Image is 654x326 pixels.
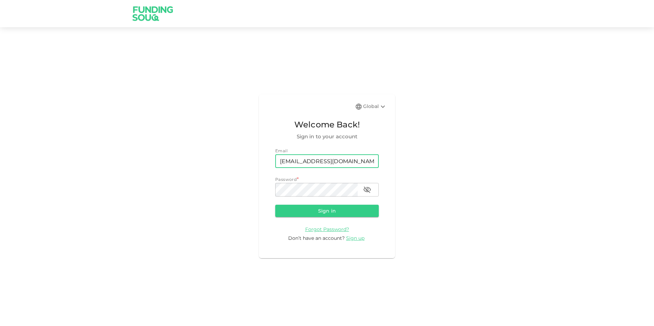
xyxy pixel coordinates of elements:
[275,148,287,153] span: Email
[275,154,379,168] input: email
[275,183,358,197] input: password
[363,103,387,111] div: Global
[288,235,345,241] span: Don’t have an account?
[275,133,379,141] span: Sign in to your account
[275,177,297,182] span: Password
[275,205,379,217] button: Sign in
[275,118,379,131] span: Welcome Back!
[346,235,364,241] span: Sign up
[305,226,349,232] a: Forgot Password?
